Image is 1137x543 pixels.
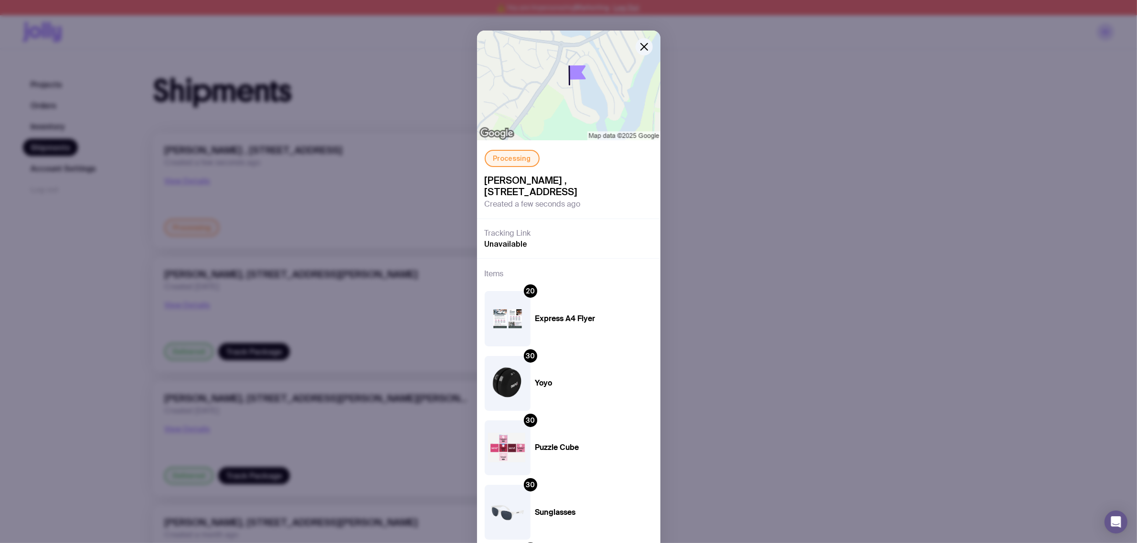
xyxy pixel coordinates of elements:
[524,349,537,363] div: 30
[485,175,653,198] span: [PERSON_NAME] , [STREET_ADDRESS]
[535,378,595,388] h4: Yoyo
[477,31,660,140] img: staticmap
[524,478,537,491] div: 30
[535,443,595,452] h4: Puzzle Cube
[524,414,537,427] div: 30
[485,229,531,238] h3: Tracking Link
[535,314,595,324] h4: Express A4 Flyer
[485,239,528,249] span: Unavailable
[485,150,540,167] div: Processing
[485,268,504,280] h3: Items
[485,199,581,209] span: Created a few seconds ago
[524,284,537,298] div: 20
[1105,511,1127,533] div: Open Intercom Messenger
[535,508,595,517] h4: Sunglasses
